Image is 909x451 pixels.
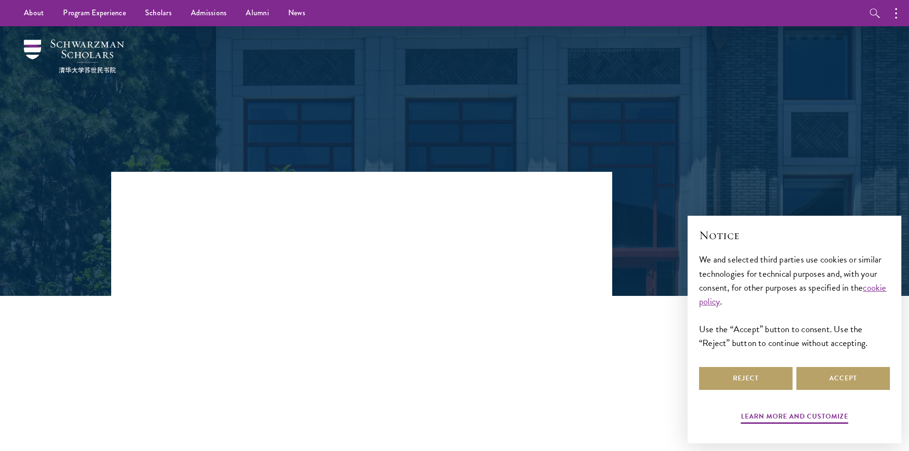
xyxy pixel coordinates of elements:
[699,367,793,390] button: Reject
[796,367,890,390] button: Accept
[699,227,890,243] h2: Notice
[24,40,124,73] img: Schwarzman Scholars
[699,281,887,308] a: cookie policy
[699,252,890,349] div: We and selected third parties use cookies or similar technologies for technical purposes and, wit...
[741,410,848,425] button: Learn more and customize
